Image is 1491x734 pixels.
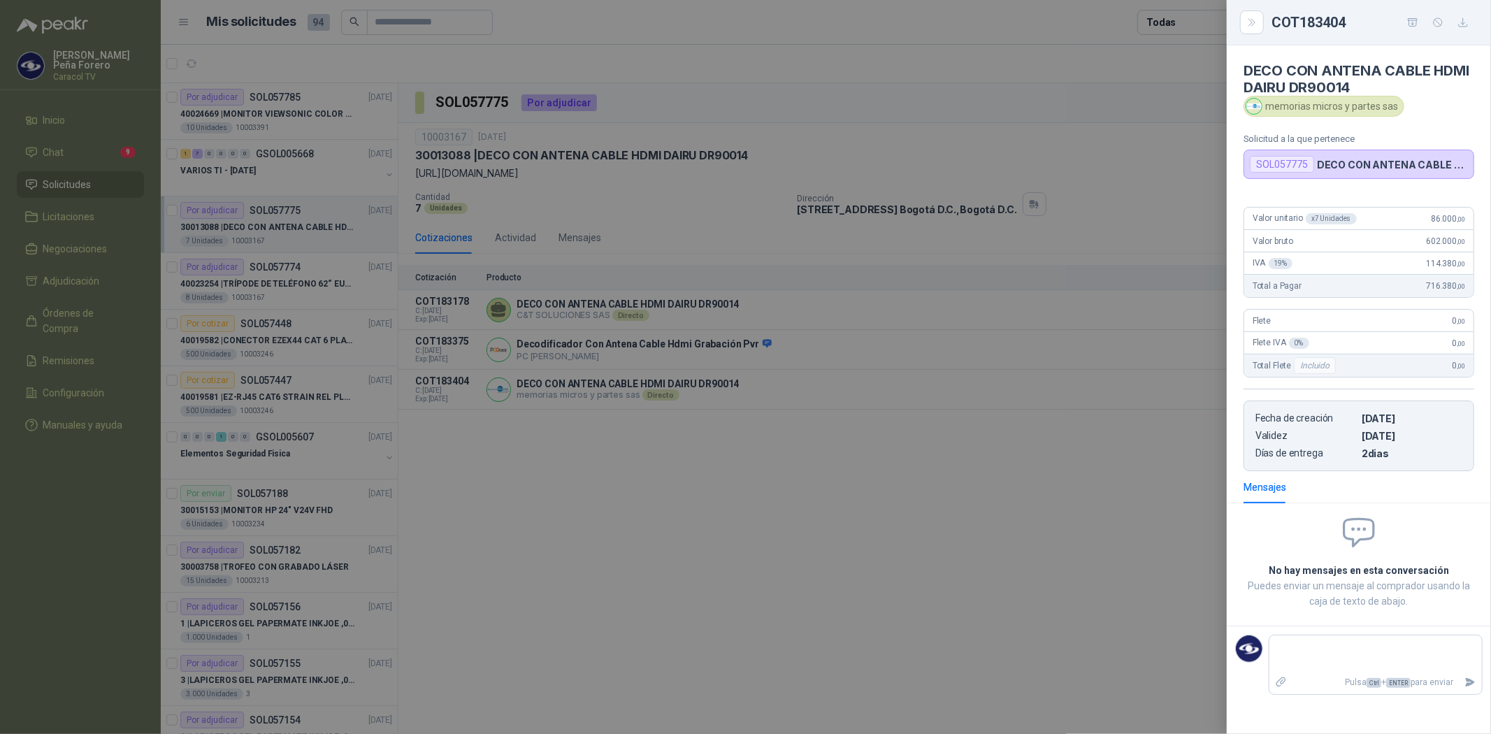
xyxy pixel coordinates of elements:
[1269,258,1293,269] div: 19 %
[1253,236,1293,246] span: Valor bruto
[1453,316,1465,326] span: 0
[1255,412,1356,424] p: Fecha de creación
[1253,213,1357,224] span: Valor unitario
[1457,282,1465,290] span: ,00
[1431,214,1465,224] span: 86.000
[1367,678,1381,688] span: Ctrl
[1453,361,1465,370] span: 0
[1362,430,1462,442] p: [DATE]
[1362,447,1462,459] p: 2 dias
[1269,670,1293,695] label: Adjuntar archivos
[1294,357,1336,374] div: Incluido
[1317,159,1468,171] p: DECO CON ANTENA CABLE HDMI DAIRU DR90014
[1453,338,1465,348] span: 0
[1255,447,1356,459] p: Días de entrega
[1244,96,1404,117] div: memorias micros y partes sas
[1272,11,1474,34] div: COT183404
[1293,670,1460,695] p: Pulsa + para enviar
[1306,213,1357,224] div: x 7 Unidades
[1244,62,1474,96] h4: DECO CON ANTENA CABLE HDMI DAIRU DR90014
[1255,430,1356,442] p: Validez
[1426,259,1465,268] span: 114.380
[1244,480,1286,495] div: Mensajes
[1253,338,1309,349] span: Flete IVA
[1457,260,1465,268] span: ,00
[1244,578,1474,609] p: Puedes enviar un mensaje al comprador usando la caja de texto de abajo.
[1253,281,1302,291] span: Total a Pagar
[1253,316,1271,326] span: Flete
[1244,134,1474,144] p: Solicitud a la que pertenece
[1236,635,1262,662] img: Company Logo
[1459,670,1482,695] button: Enviar
[1457,317,1465,325] span: ,00
[1289,338,1309,349] div: 0 %
[1253,258,1292,269] span: IVA
[1246,99,1262,114] img: Company Logo
[1457,362,1465,370] span: ,00
[1244,14,1260,31] button: Close
[1362,412,1462,424] p: [DATE]
[1426,236,1465,246] span: 602.000
[1426,281,1465,291] span: 716.380
[1457,215,1465,223] span: ,00
[1253,357,1339,374] span: Total Flete
[1250,156,1314,173] div: SOL057775
[1244,563,1474,578] h2: No hay mensajes en esta conversación
[1457,238,1465,245] span: ,00
[1386,678,1411,688] span: ENTER
[1457,340,1465,347] span: ,00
